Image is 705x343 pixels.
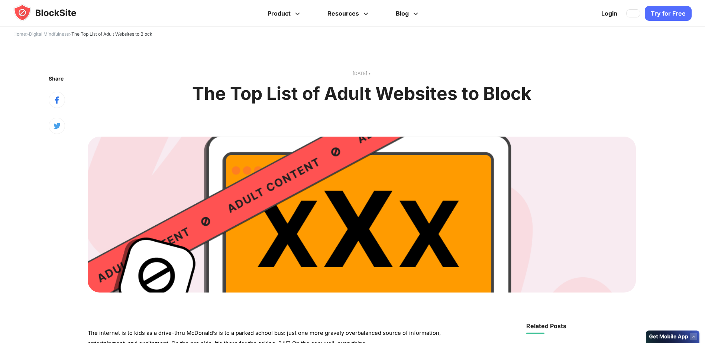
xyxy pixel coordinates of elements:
img: blocksite-icon.5d769676.svg [13,4,91,22]
span: The Top List of Adult Websites to Block [71,31,152,37]
a: Login [597,4,622,22]
a: Home [13,31,26,37]
text: [DATE] • [88,70,636,77]
a: Try for Free [645,6,692,21]
span: > > [13,31,152,37]
text: Related Posts [526,322,636,330]
a: Digital Mindfulness [29,31,69,37]
text: Share [49,75,64,82]
img: The Top List of Adult Websites to Block [88,137,636,293]
h1: The Top List of Adult Websites to Block [192,83,531,104]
